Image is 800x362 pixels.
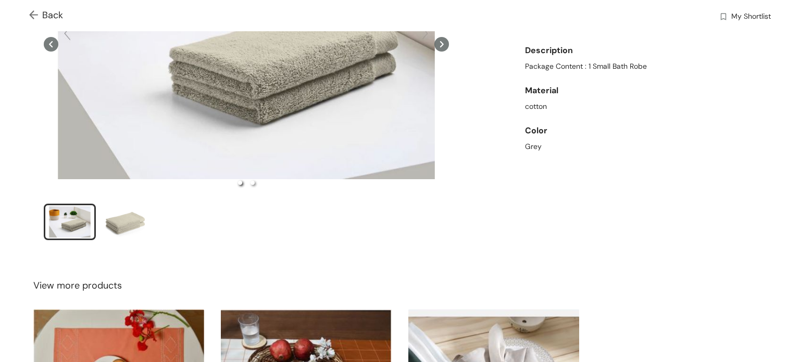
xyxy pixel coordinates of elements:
[99,204,151,240] li: slide item 2
[238,181,242,185] li: slide item 1
[525,120,767,141] div: Color
[525,101,767,112] div: cotton
[525,61,647,72] span: Package Content : 1 Small Bath Robe
[251,181,255,185] li: slide item 2
[731,11,771,23] span: My Shortlist
[33,279,122,293] span: View more products
[719,12,728,23] img: wishlist
[44,204,96,240] li: slide item 1
[525,40,767,61] div: Description
[29,10,42,21] img: Go back
[525,141,767,152] div: Grey
[525,80,767,101] div: Material
[29,8,63,22] span: Back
